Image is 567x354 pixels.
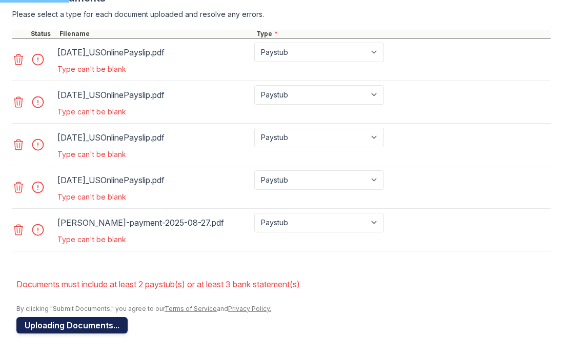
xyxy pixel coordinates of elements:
[57,64,386,74] div: Type can't be blank
[57,234,386,245] div: Type can't be blank
[57,149,386,160] div: Type can't be blank
[57,214,250,231] div: [PERSON_NAME]-payment-2025-08-27.pdf
[57,172,250,188] div: [DATE]_USOnlinePayslip.pdf
[57,129,250,146] div: [DATE]_USOnlinePayslip.pdf
[29,30,57,38] div: Status
[16,305,551,313] div: By clicking "Submit Documents," you agree to our and
[57,44,250,61] div: [DATE]_USOnlinePayslip.pdf
[228,305,271,312] a: Privacy Policy.
[254,30,551,38] div: Type
[12,9,551,19] div: Please select a type for each document uploaded and resolve any errors.
[16,317,128,333] button: Uploading Documents...
[57,30,254,38] div: Filename
[16,274,551,294] li: Documents must include at least 2 paystub(s) or at least 3 bank statement(s)
[57,192,386,202] div: Type can't be blank
[165,305,217,312] a: Terms of Service
[57,107,386,117] div: Type can't be blank
[57,87,250,103] div: [DATE]_USOnlinePayslip.pdf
